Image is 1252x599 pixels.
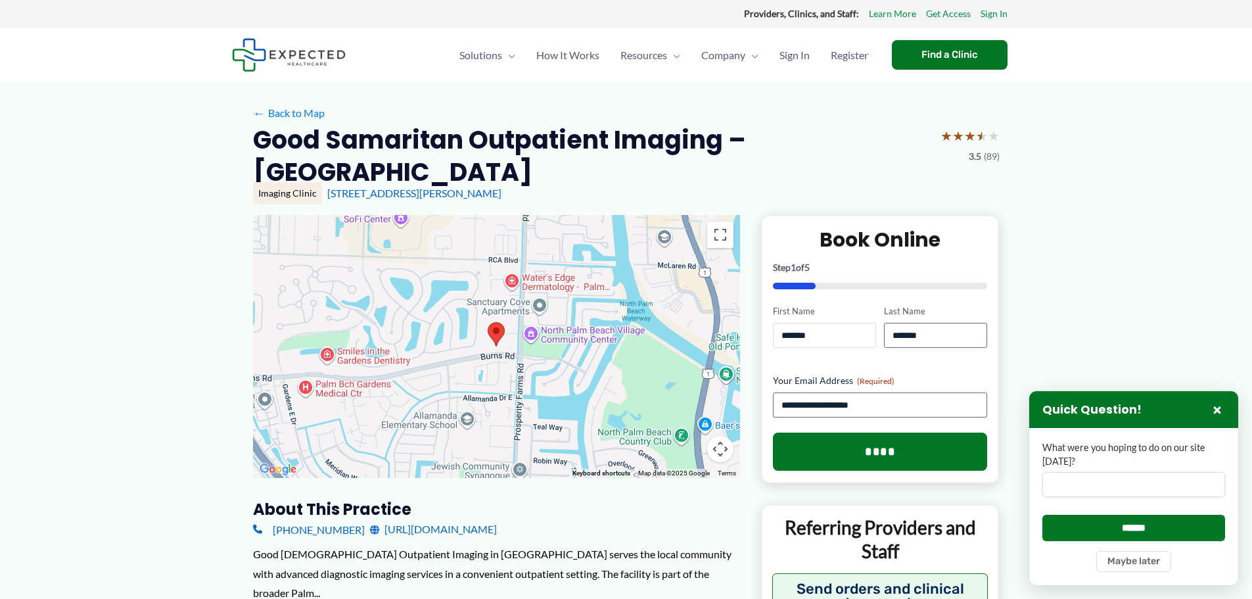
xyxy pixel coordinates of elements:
[1096,551,1171,572] button: Maybe later
[964,124,976,148] span: ★
[976,124,988,148] span: ★
[707,436,733,462] button: Map camera controls
[701,32,745,78] span: Company
[691,32,769,78] a: CompanyMenu Toggle
[610,32,691,78] a: ResourcesMenu Toggle
[327,187,501,199] a: [STREET_ADDRESS][PERSON_NAME]
[772,515,988,563] p: Referring Providers and Staff
[984,148,1000,165] span: (89)
[253,499,740,519] h3: About this practice
[256,461,300,478] img: Google
[1042,441,1225,468] label: What were you hoping to do on our site [DATE]?
[769,32,820,78] a: Sign In
[926,5,971,22] a: Get Access
[459,32,502,78] span: Solutions
[804,262,810,273] span: 5
[791,262,796,273] span: 1
[253,103,325,123] a: ←Back to Map
[572,469,630,478] button: Keyboard shortcuts
[620,32,667,78] span: Resources
[370,519,497,539] a: [URL][DOMAIN_NAME]
[253,107,266,119] span: ←
[707,222,733,248] button: Toggle fullscreen view
[969,148,981,165] span: 3.5
[884,305,987,318] label: Last Name
[667,32,680,78] span: Menu Toggle
[526,32,610,78] a: How It Works
[638,469,710,477] span: Map data ©2025 Google
[502,32,515,78] span: Menu Toggle
[773,227,988,252] h2: Book Online
[1042,402,1142,418] h3: Quick Question!
[773,305,876,318] label: First Name
[232,38,346,72] img: Expected Healthcare Logo - side, dark font, small
[253,519,365,539] a: [PHONE_NUMBER]
[744,8,859,19] strong: Providers, Clinics, and Staff:
[857,376,894,386] span: (Required)
[745,32,758,78] span: Menu Toggle
[256,461,300,478] a: Open this area in Google Maps (opens a new window)
[892,40,1008,70] a: Find a Clinic
[536,32,599,78] span: How It Works
[952,124,964,148] span: ★
[1209,402,1225,418] button: Close
[831,32,868,78] span: Register
[773,374,988,387] label: Your Email Address
[253,124,930,189] h2: Good Samaritan Outpatient Imaging – [GEOGRAPHIC_DATA]
[869,5,916,22] a: Learn More
[253,182,322,204] div: Imaging Clinic
[449,32,879,78] nav: Primary Site Navigation
[981,5,1008,22] a: Sign In
[449,32,526,78] a: SolutionsMenu Toggle
[773,263,988,272] p: Step of
[779,32,810,78] span: Sign In
[988,124,1000,148] span: ★
[940,124,952,148] span: ★
[820,32,879,78] a: Register
[718,469,736,477] a: Terms (opens in new tab)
